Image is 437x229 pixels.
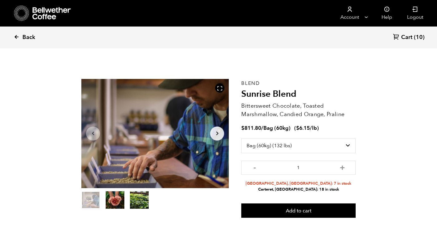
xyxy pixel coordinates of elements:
[241,89,356,100] h2: Sunrise Blend
[263,124,291,132] span: Bag (60kg)
[310,124,317,132] span: /lb
[296,124,299,132] span: $
[294,124,319,132] span: ( )
[414,34,425,41] span: (10)
[251,164,258,170] button: -
[401,34,412,41] span: Cart
[296,124,310,132] bdi: 6.15
[241,102,356,119] p: Bittersweet Chocolate, Toasted Marshmallow, Candied Orange, Praline
[22,34,35,41] span: Back
[261,124,263,132] span: /
[339,164,346,170] button: +
[241,124,261,132] bdi: 811.80
[241,181,356,187] li: [GEOGRAPHIC_DATA], [GEOGRAPHIC_DATA]: 7 in stock
[241,187,356,192] li: Carteret, [GEOGRAPHIC_DATA]: 18 in stock
[241,203,356,218] button: Add to cart
[241,124,244,132] span: $
[393,33,425,42] a: Cart (10)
